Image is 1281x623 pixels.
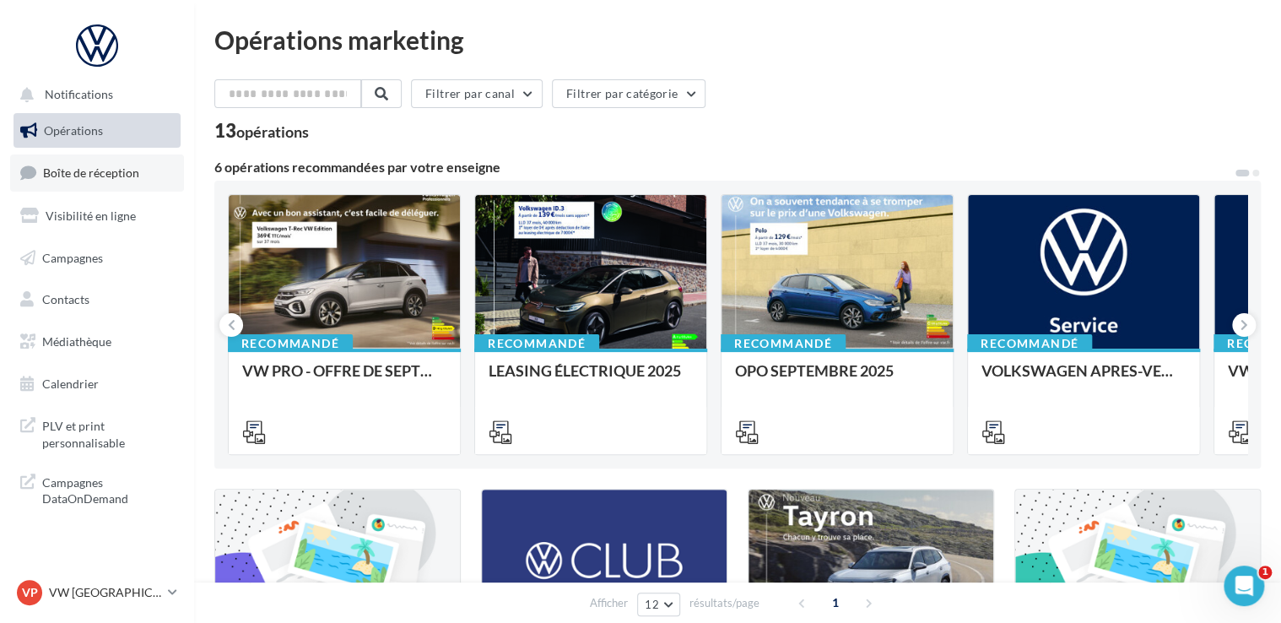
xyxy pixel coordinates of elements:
div: VW PRO - OFFRE DE SEPTEMBRE 25 [242,362,446,396]
button: 12 [637,593,680,616]
span: Médiathèque [42,334,111,349]
span: Contacts [42,292,89,306]
a: PLV et print personnalisable [10,408,184,458]
p: VW [GEOGRAPHIC_DATA] 20 [49,584,161,601]
span: 12 [645,598,659,611]
div: 13 [214,122,309,140]
a: Visibilité en ligne [10,198,184,234]
a: Opérations [10,113,184,149]
div: 6 opérations recommandées par votre enseigne [214,160,1234,174]
iframe: Intercom live chat [1224,566,1264,606]
a: Calendrier [10,366,184,402]
span: PLV et print personnalisable [42,414,174,451]
a: Contacts [10,282,184,317]
a: Campagnes [10,241,184,276]
span: 1 [1258,566,1272,579]
span: Visibilité en ligne [46,209,136,223]
div: Recommandé [967,334,1092,353]
span: VP [22,584,38,601]
div: Recommandé [474,334,599,353]
div: Opérations marketing [214,27,1261,52]
a: Boîte de réception [10,154,184,191]
div: LEASING ÉLECTRIQUE 2025 [489,362,693,396]
div: Recommandé [228,334,353,353]
span: Calendrier [42,377,99,391]
span: Campagnes DataOnDemand [42,471,174,507]
div: OPO SEPTEMBRE 2025 [735,362,939,396]
span: 1 [822,589,849,616]
span: Campagnes [42,250,103,264]
span: résultats/page [689,595,759,611]
button: Filtrer par catégorie [552,79,705,108]
a: VP VW [GEOGRAPHIC_DATA] 20 [14,577,181,609]
button: Filtrer par canal [411,79,543,108]
a: Médiathèque [10,324,184,360]
span: Notifications [45,88,113,102]
a: Campagnes DataOnDemand [10,464,184,514]
div: opérations [236,124,309,139]
div: Recommandé [721,334,846,353]
div: VOLKSWAGEN APRES-VENTE [981,362,1186,396]
span: Boîte de réception [43,165,139,180]
span: Afficher [590,595,628,611]
span: Opérations [44,123,103,138]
